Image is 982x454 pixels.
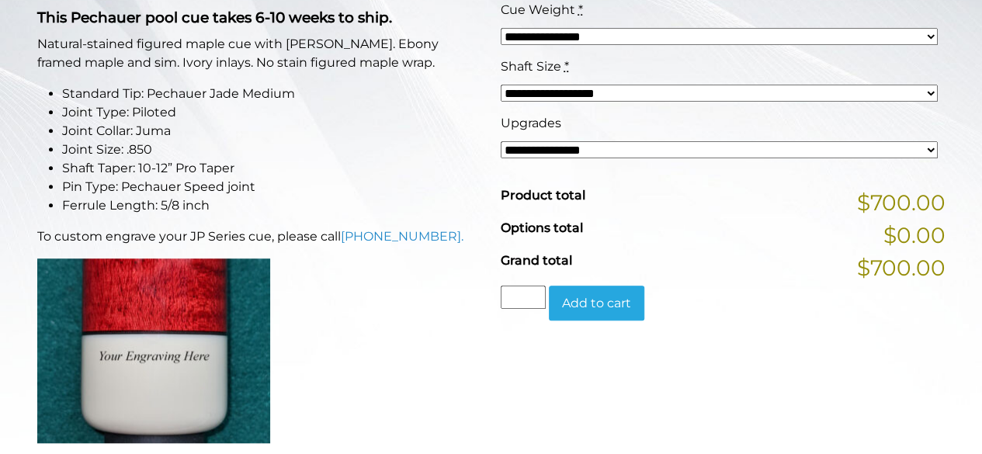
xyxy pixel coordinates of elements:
abbr: required [564,59,569,74]
li: Shaft Taper: 10-12” Pro Taper [62,159,482,178]
p: To custom engrave your JP Series cue, please call [37,227,482,246]
p: Natural-stained figured maple cue with [PERSON_NAME]. Ebony framed maple and sim. Ivory inlays. N... [37,35,482,72]
span: $0.00 [883,219,946,251]
li: Pin Type: Pechauer Speed joint [62,178,482,196]
li: Standard Tip: Pechauer Jade Medium [62,85,482,103]
li: Joint Size: .850 [62,140,482,159]
abbr: required [578,2,583,17]
span: Options total [501,220,583,235]
span: Grand total [501,253,572,268]
li: Joint Type: Piloted [62,103,482,122]
input: Product quantity [501,286,546,309]
span: Product total [501,188,585,203]
span: $700.00 [857,186,946,219]
li: Joint Collar: Juma [62,122,482,140]
a: [PHONE_NUMBER]. [341,229,463,244]
span: Upgrades [501,116,561,130]
span: Cue Weight [501,2,575,17]
span: Shaft Size [501,59,561,74]
button: Add to cart [549,286,644,321]
img: An image of a cue butt with the words "YOUR ENGRAVING HERE". [37,258,270,443]
li: Ferrule Length: 5/8 inch [62,196,482,215]
strong: This Pechauer pool cue takes 6-10 weeks to ship. [37,9,392,26]
span: $700.00 [857,251,946,284]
